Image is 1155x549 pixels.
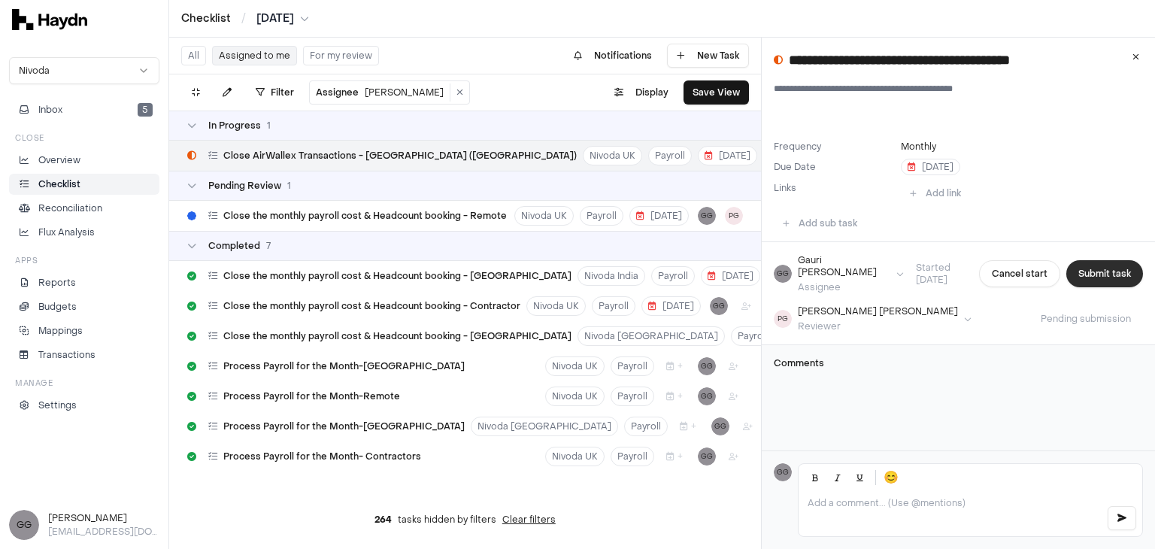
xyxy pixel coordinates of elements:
span: GG [774,265,792,283]
span: Close the monthly payroll cost & Headcount booking - Remote [223,210,507,222]
span: Pending submission [1029,313,1143,325]
span: GG [774,463,792,481]
button: GG [711,417,729,435]
p: Settings [38,399,77,412]
span: GG [9,510,39,540]
button: [DATE] [629,206,689,226]
span: PG [774,310,792,328]
button: PG[PERSON_NAME] [PERSON_NAME]Reviewer [774,305,972,332]
label: Due Date [774,161,895,173]
button: [DATE] [256,11,309,26]
button: [DATE] [701,266,760,286]
div: Assignee [798,281,890,293]
div: [PERSON_NAME] [PERSON_NAME] [798,305,958,317]
span: GG [710,297,728,315]
button: Payroll [611,447,654,466]
button: 😊 [881,467,902,488]
h3: Apps [15,255,38,266]
p: [EMAIL_ADDRESS][DOMAIN_NAME] [48,525,159,538]
button: All [181,46,206,65]
span: Inbox [38,103,62,117]
h3: Close [15,132,44,144]
span: 1 [287,180,291,192]
a: Transactions [9,344,159,365]
span: Process Payroll for the Month-[GEOGRAPHIC_DATA] [223,420,465,432]
span: Close the monthly payroll cost & Headcount booking - [GEOGRAPHIC_DATA] [223,330,571,342]
button: [DATE] [641,296,701,316]
p: Mappings [38,324,83,338]
button: Italic (Ctrl+I) [827,467,848,488]
span: Pending Review [208,180,281,192]
button: Filter [247,80,303,105]
span: [DATE] [708,270,753,282]
a: Flux Analysis [9,222,159,243]
a: Checklist [181,11,231,26]
button: Add link [901,181,970,205]
button: Payroll [624,417,668,436]
a: Settings [9,395,159,416]
span: [DATE] [705,150,750,162]
span: [DATE] [908,161,953,173]
button: Display [605,80,678,105]
h3: Manage [15,378,53,389]
button: GG [698,357,716,375]
button: Nivoda [GEOGRAPHIC_DATA] [471,417,618,436]
p: Budgets [38,300,77,314]
span: [DATE] [648,300,694,312]
button: GG [698,207,716,225]
button: Payroll [651,266,695,286]
button: + [660,447,689,466]
span: Close the monthly payroll cost & Headcount booking - [GEOGRAPHIC_DATA] [223,270,571,282]
p: Overview [38,153,80,167]
button: Nivoda [GEOGRAPHIC_DATA] [577,326,725,346]
span: 1 [267,120,271,132]
p: Checklist [38,177,80,191]
span: Process Payroll for the Month-Remote [223,390,400,402]
button: Nivoda UK [514,206,574,226]
a: Overview [9,150,159,171]
label: Frequency [774,141,895,153]
p: Reports [38,276,76,290]
button: Nivoda UK [526,296,586,316]
div: Gauri [PERSON_NAME] [798,254,890,278]
span: Completed [208,240,260,252]
button: For my review [303,46,379,65]
button: [DATE] [698,146,757,165]
button: Payroll [611,356,654,376]
label: Links [774,182,796,194]
button: Underline (Ctrl+U) [850,467,871,488]
span: GG [698,387,716,405]
button: Cancel start [979,260,1060,287]
button: Payroll [592,296,635,316]
span: Close AirWallex Transactions - [GEOGRAPHIC_DATA] ([GEOGRAPHIC_DATA]) [223,150,577,162]
button: Notifications [565,44,661,68]
button: Payroll [731,326,775,346]
button: Assigned to me [212,46,297,65]
span: 7 [266,240,271,252]
button: Submit task [1066,260,1143,287]
button: Add sub task [774,211,866,235]
button: [DATE] [901,159,960,175]
button: Nivoda UK [545,387,605,406]
span: Started [DATE] [904,262,973,286]
button: GGGauri [PERSON_NAME]Assignee [774,254,904,293]
span: [DATE] [256,11,294,26]
span: 5 [138,103,153,117]
a: Reports [9,272,159,293]
h3: [PERSON_NAME] [48,511,159,525]
span: Close the monthly payroll cost & Headcount booking - Contractor [223,300,520,312]
button: Assignee[PERSON_NAME] [310,83,450,102]
a: Checklist [9,174,159,195]
nav: breadcrumb [181,11,309,26]
button: Payroll [648,146,692,165]
button: Payroll [611,387,654,406]
span: [DATE] [636,210,682,222]
button: Save View [684,80,749,105]
button: Nivoda India [577,266,645,286]
div: Reviewer [798,320,958,332]
span: 😊 [884,469,899,487]
span: PG [725,207,743,225]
